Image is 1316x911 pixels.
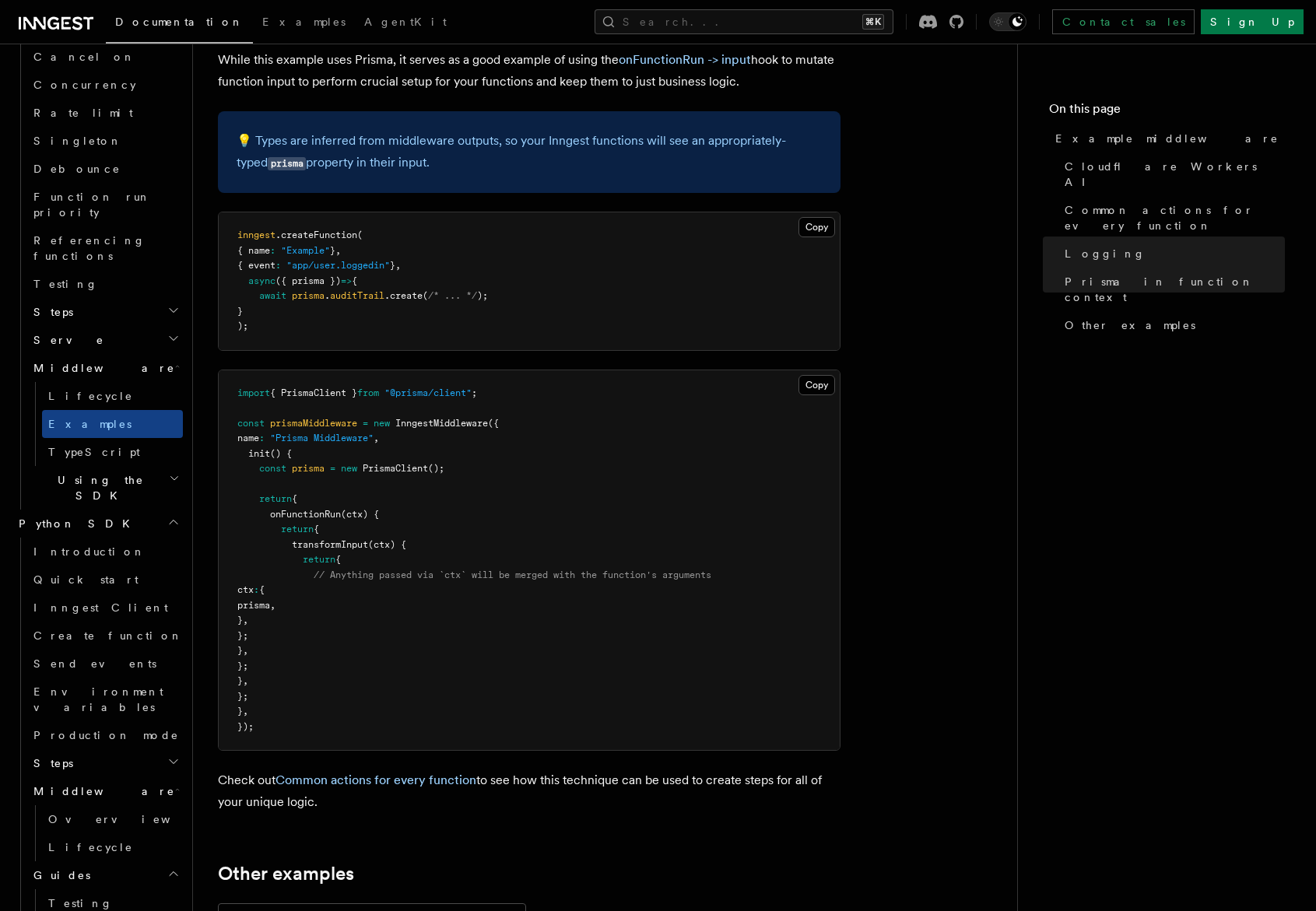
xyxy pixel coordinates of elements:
span: }); [237,721,254,732]
span: Lifecycle [48,841,133,853]
span: , [243,675,248,686]
span: , [395,260,401,271]
span: Middleware [27,360,175,376]
span: (); [428,463,444,474]
a: Send events [27,650,183,678]
span: return [281,524,314,534]
span: Inngest Client [33,601,168,614]
span: Introduction [33,545,146,558]
span: , [335,245,341,256]
button: Middleware [27,777,183,805]
span: Singleton [33,135,122,147]
span: , [243,645,248,656]
span: Example middleware [1055,131,1279,146]
span: Production mode [33,729,179,741]
a: Overview [42,805,183,833]
span: Python SDK [12,516,139,531]
span: Serve [27,332,104,348]
button: Steps [27,749,183,777]
span: return [259,493,292,504]
span: : [270,245,275,256]
a: Contact sales [1052,9,1195,34]
kbd: ⌘K [862,14,884,30]
span: InngestMiddleware [395,418,488,429]
span: transformInput [292,539,368,550]
button: Copy [798,217,835,237]
span: "Prisma Middleware" [270,433,374,443]
span: : [254,584,259,595]
span: Function run priority [33,191,151,219]
span: { event [237,260,275,271]
span: "Example" [281,245,330,256]
span: }; [237,630,248,641]
div: Middleware [27,382,183,466]
p: Check out to see how this technique can be used to create steps for all of your unique logic. [218,769,840,813]
span: ( [423,290,428,301]
span: new [374,418,390,429]
button: Serve [27,326,183,354]
span: (ctx) { [368,539,406,550]
span: Guides [27,867,90,883]
span: () { [270,448,292,459]
a: Introduction [27,538,183,566]
span: const [237,418,265,429]
span: Middleware [27,783,175,799]
span: prisma [292,290,325,301]
a: Referencing functions [27,226,183,270]
a: Common actions for every function [1058,196,1285,240]
span: : [259,433,265,443]
a: Rate limit [27,99,183,127]
span: ); [477,290,488,301]
span: AgentKit [364,16,447,28]
a: Common actions for every function [275,773,476,787]
a: Example middleware [1049,124,1285,152]
span: ( [357,230,363,240]
span: . [325,290,330,301]
span: Rate limit [33,107,133,119]
span: } [237,675,243,686]
a: Lifecycle [42,833,183,861]
h4: On this page [1049,100,1285,124]
span: => [341,275,352,286]
a: Sign Up [1201,9,1304,34]
button: Using the SDK [27,466,183,510]
span: Cancel on [33,51,135,63]
span: async [248,275,275,286]
span: } [237,706,243,717]
span: .create [384,290,423,301]
span: } [237,306,243,317]
span: : [275,260,281,271]
span: prismaMiddleware [270,418,357,429]
button: Copy [798,375,835,395]
span: auditTrail [330,290,384,301]
span: Cloudflare Workers AI [1065,159,1285,190]
a: Documentation [106,5,253,44]
a: Examples [253,5,355,42]
span: ({ prisma }) [275,275,341,286]
a: Cancel on [27,43,183,71]
button: Python SDK [12,510,183,538]
span: , [243,615,248,625]
span: Overview [48,813,209,825]
span: Other examples [1065,317,1195,333]
a: Debounce [27,155,183,183]
a: Cloudflare Workers AI [1058,152,1285,196]
p: 💡 Types are inferred from middleware outputs, so your Inngest functions will see an appropriately... [237,130,822,174]
span: { [352,275,357,286]
span: .createFunction [275,230,357,240]
span: "app/user.loggedin" [286,260,390,271]
span: { name [237,245,270,256]
a: Other examples [218,863,354,885]
a: Create function [27,622,183,650]
span: , [374,433,379,443]
span: Lifecycle [48,390,133,402]
span: ; [472,387,477,398]
button: Steps [27,298,183,326]
span: Logging [1065,246,1146,261]
span: Documentation [115,16,244,28]
span: Steps [27,755,73,771]
span: await [259,290,286,301]
span: "@prisma/client" [384,387,472,398]
span: name [237,433,259,443]
span: onFunctionRun [270,509,341,520]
